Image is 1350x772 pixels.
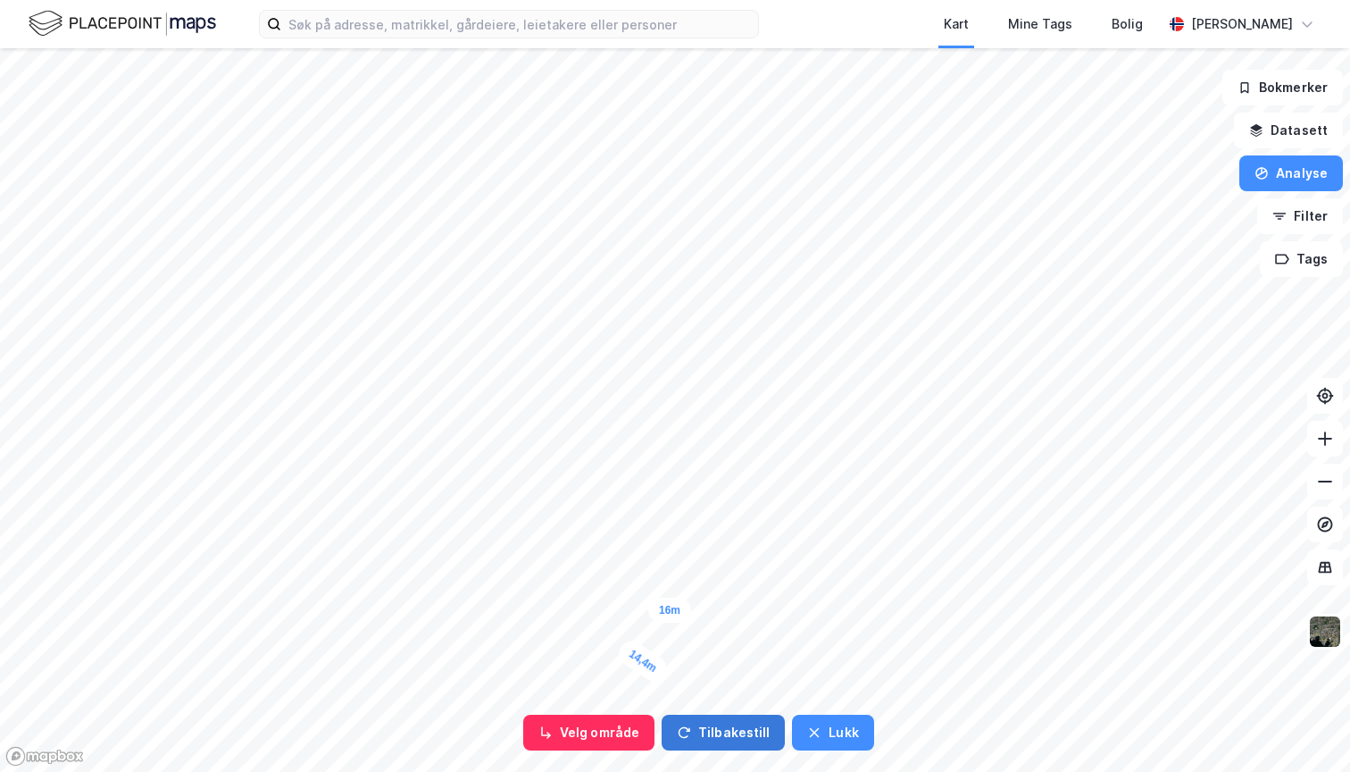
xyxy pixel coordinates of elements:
[1112,13,1143,35] div: Bolig
[1261,686,1350,772] iframe: Chat Widget
[1222,70,1343,105] button: Bokmerker
[1239,155,1343,191] button: Analyse
[1234,113,1343,148] button: Datasett
[944,13,969,35] div: Kart
[1191,13,1293,35] div: [PERSON_NAME]
[29,8,216,39] img: logo.f888ab2527a4732fd821a326f86c7f29.svg
[281,11,758,38] input: Søk på adresse, matrikkel, gårdeiere, leietakere eller personer
[614,636,671,685] div: Map marker
[523,715,654,751] button: Velg område
[1308,615,1342,649] img: 9k=
[648,598,691,623] div: Map marker
[792,715,873,751] button: Lukk
[1257,198,1343,234] button: Filter
[1260,241,1343,277] button: Tags
[1008,13,1072,35] div: Mine Tags
[5,746,84,767] a: Mapbox homepage
[1261,686,1350,772] div: Kontrollprogram for chat
[662,715,785,751] button: Tilbakestill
